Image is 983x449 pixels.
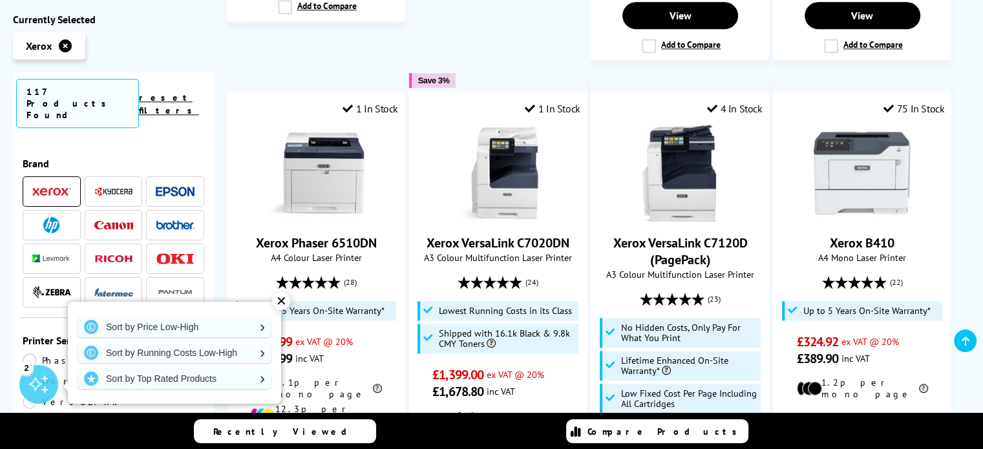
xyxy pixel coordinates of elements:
a: Xerox Phaser 6510DN [268,211,365,224]
a: Xerox Phaser 6510DN [256,235,377,251]
span: Up to 5 Years On-Site Warranty* [803,306,931,316]
a: Sort by Price Low-High [78,317,271,337]
span: (24) [525,270,538,295]
li: 0.6p per mono page [432,410,564,433]
span: 117 Products Found [16,79,139,128]
label: Add to Compare [824,39,903,53]
div: 75 In Stock [883,102,944,115]
img: Ricoh [94,255,133,262]
a: Xerox B410 [830,235,894,251]
span: A3 Colour Multifunction Laser Printer [598,268,762,280]
a: Xerox VersaLink C7120D (PagePack) [631,211,728,224]
img: Xerox [32,187,71,196]
img: Lexmark [32,255,71,263]
span: Low Fixed Cost Per Page Including All Cartridges [621,388,757,409]
span: ex VAT @ 20% [487,368,544,381]
a: Intermec [94,284,133,300]
span: £324.92 [797,333,839,350]
span: ex VAT @ 20% [841,335,899,348]
img: HP [43,217,59,233]
span: Xerox [26,39,52,52]
span: Save 3% [418,76,449,85]
a: Compare Products [566,419,748,443]
div: Currently Selected [13,13,214,26]
span: ex VAT @ 20% [295,335,353,348]
span: Recently Viewed [213,426,360,437]
a: View [805,2,920,29]
a: Phaser [23,353,114,368]
span: £1,678.80 [432,383,483,400]
div: 4 In Stock [707,102,763,115]
a: Ricoh [94,251,133,267]
span: Printer Series [23,334,204,347]
div: 1 In Stock [525,102,580,115]
img: OKI [156,253,195,264]
img: Xerox B410 [814,125,911,222]
a: Xerox VersaLink C7020DN [427,235,569,251]
li: 2.1p per mono page [250,377,381,400]
span: Lowest Running Costs in its Class [439,306,572,316]
span: Shipped with 16.1k Black & 9.8k CMY Toners [439,328,575,349]
a: Xerox B410 [814,211,911,224]
a: OKI [156,251,195,267]
button: Save 3% [409,73,456,88]
img: Pantum [156,285,195,300]
span: A3 Colour Multifunction Laser Printer [416,251,580,264]
a: HP [32,217,71,233]
a: Xerox [32,183,71,200]
span: £389.90 [797,350,839,367]
span: (23) [708,287,721,311]
span: (22) [890,270,903,295]
img: Epson [156,187,195,196]
span: inc VAT [841,352,870,364]
span: £1,399.00 [432,366,483,383]
label: Add to Compare [642,39,721,53]
img: Xerox VersaLink C7020DN [450,125,547,222]
img: Xerox VersaLink C7120D (PagePack) [631,125,728,222]
a: Sort by Top Rated Products [78,368,271,389]
a: Sort by Running Costs Low-High [78,342,271,363]
a: View [622,2,738,29]
span: No Hidden Costs, Only Pay For What You Print [621,322,757,343]
img: Brother [156,220,195,229]
span: inc VAT [295,352,324,364]
img: Intermec [94,288,133,297]
div: 2 [19,360,34,375]
a: Canon [94,217,133,233]
div: 1 In Stock [343,102,398,115]
div: ✕ [272,292,290,310]
li: 1.2p per mono page [797,377,928,400]
a: Recently Viewed [194,419,376,443]
span: Brand [23,157,204,170]
span: inc VAT [487,385,515,397]
span: Up to 5 Years On-Site Warranty* [257,306,385,316]
li: 12.3p per colour page [250,403,381,426]
a: Pantum [156,284,195,300]
span: A4 Mono Laser Printer [780,251,944,264]
a: Epson [156,183,195,200]
a: Brother [156,217,195,233]
img: Zebra [32,286,71,299]
a: Xerox VersaLink C7120D (PagePack) [613,235,747,268]
span: Compare Products [587,426,744,437]
a: Zebra [32,284,71,300]
div: modal_delivery [780,410,944,446]
a: Lexmark [32,251,71,267]
span: (28) [344,270,357,295]
a: reset filters [139,92,199,116]
span: Lifetime Enhanced On-Site Warranty* [621,355,757,376]
img: Kyocera [94,187,133,196]
img: Canon [94,221,133,229]
a: Xerox VersaLink C7020DN [450,211,547,224]
img: Xerox Phaser 6510DN [268,125,365,222]
a: Kyocera [94,183,133,200]
span: A4 Colour Laser Printer [234,251,398,264]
